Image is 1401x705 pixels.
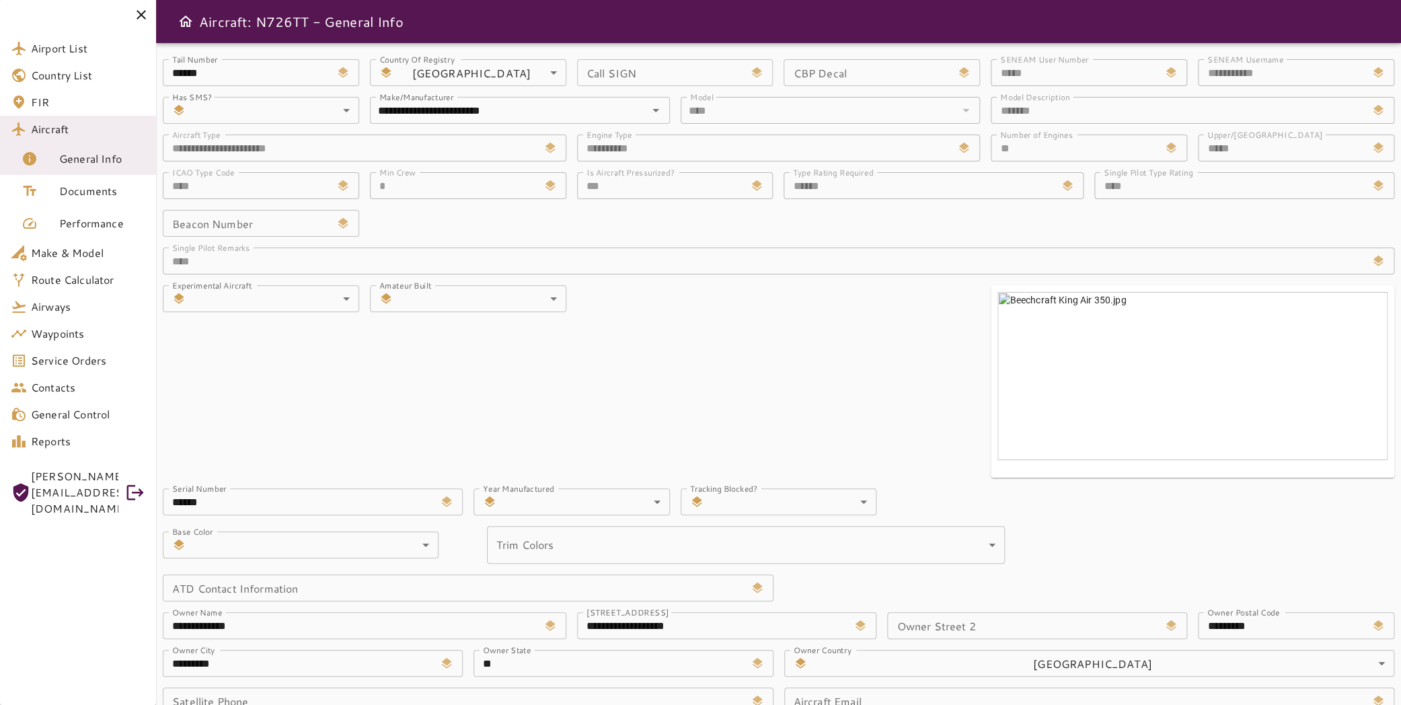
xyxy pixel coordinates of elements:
label: Owner Postal Code [1207,606,1280,618]
span: Waypoints [31,326,145,342]
label: ICAO Type Code [172,166,235,178]
div: ​ [709,488,877,515]
img: Beechcraft King Air 350.jpg [997,292,1388,460]
span: Performance [59,215,145,231]
label: SENEAM Username [1207,53,1283,65]
label: Has SMS? [172,91,212,102]
span: Make & Model [31,245,145,261]
label: Model Description [1000,91,1069,102]
div: ​ [487,526,1006,564]
label: Aircraft Type [172,128,221,140]
label: Owner City [172,644,215,655]
label: Year Manufactured [483,482,554,494]
div: ​ [191,97,359,124]
div: ​ [191,285,359,312]
div: ​ [398,285,566,312]
label: SENEAM User Number [1000,53,1089,65]
label: Single Pilot Remarks [172,242,250,253]
span: Airways [31,299,145,315]
label: Engine Type [586,128,632,140]
label: Min Crew [379,166,416,178]
span: FIR [31,94,145,110]
span: Route Calculator [31,272,145,288]
label: Tracking Blocked? [690,482,757,494]
label: Model [690,91,714,102]
div: ​ [502,488,670,515]
label: Make/Manufacturer [379,91,454,102]
label: Amateur Built [379,279,431,291]
span: Aircraft [31,121,145,137]
label: Single Pilot Type Rating [1104,166,1192,178]
label: [STREET_ADDRESS] [586,606,669,618]
span: Contacts [31,379,145,396]
label: Number of Engines [1000,128,1073,140]
h6: Aircraft: N726TT - General Info [199,11,404,32]
label: Serial Number [172,482,227,494]
button: Open [646,101,665,120]
span: Documents [59,183,145,199]
label: Owner State [483,644,531,655]
label: Is Aircraft Pressurized? [586,166,675,178]
label: Upper/[GEOGRAPHIC_DATA] [1207,128,1322,140]
span: Airport List [31,40,145,57]
label: Owner Name [172,606,223,618]
button: Open drawer [172,8,199,35]
label: Country Of Registry [379,53,455,65]
span: General Control [31,406,145,422]
label: Experimental Aircraft [172,279,252,291]
div: [GEOGRAPHIC_DATA] [812,650,1395,677]
span: Country List [31,67,145,83]
label: Owner Country [794,644,851,655]
div: ​ [191,531,439,558]
div: [GEOGRAPHIC_DATA] [398,59,566,86]
span: Reports [31,433,145,449]
span: Service Orders [31,352,145,369]
label: Tail Number [172,53,218,65]
label: Type Rating Required [793,166,873,178]
span: [PERSON_NAME][EMAIL_ADDRESS][DOMAIN_NAME] [31,468,118,517]
label: Base Color [172,525,213,537]
span: General Info [59,151,145,167]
